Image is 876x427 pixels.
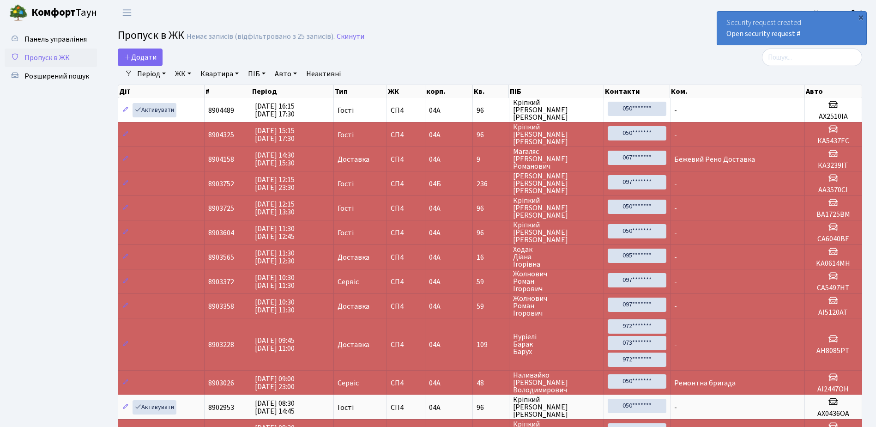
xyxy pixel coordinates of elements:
h5: КА5437ЕС [809,137,858,146]
span: Розширений пошук [24,71,89,81]
h5: АХ0436ОА [809,409,858,418]
th: Період [251,85,333,98]
span: - [674,179,677,189]
a: Неактивні [302,66,344,82]
span: 9 [477,156,505,163]
span: 04А [429,340,441,350]
span: 8903565 [208,252,234,262]
div: Немає записів (відфільтровано з 25 записів). [187,32,335,41]
span: 04А [429,154,441,165]
span: 04А [429,228,441,238]
span: [PERSON_NAME] [PERSON_NAME] [PERSON_NAME] [513,172,600,195]
span: 8903725 [208,203,234,213]
span: СП4 [391,156,421,163]
span: СП4 [391,180,421,188]
a: Додати [118,49,163,66]
span: - [674,130,677,140]
span: Гості [338,229,354,237]
span: 04А [429,203,441,213]
span: 04Б [429,179,441,189]
h5: AH8085PT [809,347,858,355]
span: 04А [429,403,441,413]
h5: СА6040ВЕ [809,235,858,244]
h5: АІ2447ОН [809,385,858,394]
span: [DATE] 14:30 [DATE] 15:30 [255,150,295,168]
span: СП4 [391,341,421,348]
span: 8903752 [208,179,234,189]
span: Бежевий Рено Доставка [674,154,755,165]
span: Кріпкий [PERSON_NAME] [PERSON_NAME] [513,197,600,219]
span: 96 [477,205,505,212]
th: Контакти [604,85,671,98]
span: Доставка [338,156,369,163]
span: Гості [338,107,354,114]
span: 59 [477,278,505,286]
span: СП4 [391,303,421,310]
span: 96 [477,229,505,237]
span: СП4 [391,131,421,139]
span: Доставка [338,254,369,261]
h5: ВА1725ВМ [809,210,858,219]
span: 59 [477,303,505,310]
span: СП4 [391,229,421,237]
span: - [674,403,677,413]
span: [DATE] 16:15 [DATE] 17:30 [255,101,295,119]
th: Дії [118,85,205,98]
span: Сервіс [338,379,359,387]
th: ПІБ [509,85,604,98]
a: Консьєрж б. 4. [814,7,865,18]
span: - [674,228,677,238]
span: Наливайко [PERSON_NAME] Володимирович [513,372,600,394]
span: СП4 [391,205,421,212]
span: СП4 [391,278,421,286]
span: [DATE] 09:00 [DATE] 23:00 [255,374,295,392]
h5: АХ2510ІА [809,112,858,121]
span: 04А [429,105,441,116]
b: Комфорт [31,5,76,20]
h5: AI5120AT [809,308,858,317]
span: Кріпкий [PERSON_NAME] [PERSON_NAME] [513,123,600,146]
span: 8903228 [208,340,234,350]
span: 8904158 [208,154,234,165]
div: Security request created [717,12,866,45]
span: 48 [477,379,505,387]
span: Жолнович Роман Ігорович [513,295,600,317]
span: Кріпкий [PERSON_NAME] [PERSON_NAME] [513,99,600,121]
span: 8903372 [208,277,234,287]
span: 236 [477,180,505,188]
span: СП4 [391,379,421,387]
a: Розширений пошук [5,67,97,85]
span: - [674,252,677,262]
span: [DATE] 12:15 [DATE] 13:30 [255,199,295,217]
span: 96 [477,404,505,411]
span: Кріпкий [PERSON_NAME] [PERSON_NAME] [513,396,600,418]
span: 96 [477,131,505,139]
span: Панель управління [24,34,87,44]
a: Скинути [337,32,364,41]
span: [DATE] 15:15 [DATE] 17:30 [255,126,295,144]
h5: КА3239ІТ [809,161,858,170]
a: Квартира [197,66,242,82]
a: Open security request # [726,29,801,39]
a: Активувати [133,400,176,415]
th: Кв. [473,85,509,98]
span: Пропуск в ЖК [118,27,184,43]
span: Доставка [338,303,369,310]
h5: KA0614MH [809,259,858,268]
a: Панель управління [5,30,97,49]
span: 109 [477,341,505,348]
span: - [674,301,677,311]
span: [DATE] 10:30 [DATE] 11:30 [255,297,295,315]
span: Гості [338,404,354,411]
th: Тип [334,85,387,98]
span: Сервіс [338,278,359,286]
span: 8902953 [208,403,234,413]
th: Ком. [670,85,804,98]
span: [DATE] 09:45 [DATE] 11:00 [255,335,295,354]
span: 04А [429,301,441,311]
span: 8903358 [208,301,234,311]
a: Авто [271,66,301,82]
span: Ходак Діана Ігорівна [513,246,600,268]
h5: CA5497HT [809,284,858,293]
span: 8904489 [208,105,234,116]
